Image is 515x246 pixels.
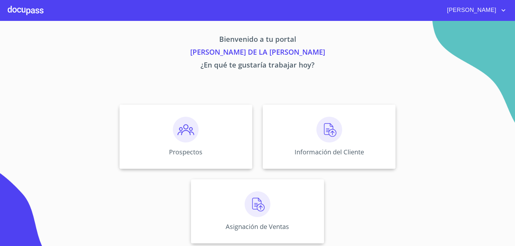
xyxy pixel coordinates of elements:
[59,59,456,72] p: ¿En qué te gustaría trabajar hoy?
[295,148,364,156] p: Información del Cliente
[173,117,199,142] img: prospectos.png
[59,47,456,59] p: [PERSON_NAME] DE LA [PERSON_NAME]
[245,191,270,217] img: carga.png
[316,117,342,142] img: carga.png
[442,5,507,15] button: account of current user
[442,5,500,15] span: [PERSON_NAME]
[59,34,456,47] p: Bienvenido a tu portal
[169,148,202,156] p: Prospectos
[226,222,289,231] p: Asignación de Ventas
